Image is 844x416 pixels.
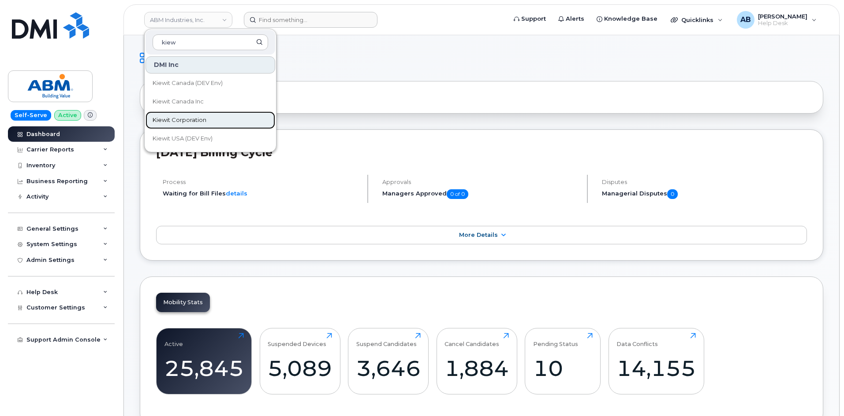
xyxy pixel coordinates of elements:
span: 0 [667,189,678,199]
a: Cancel Candidates1,884 [444,333,509,389]
span: Kiewit USA (DEV Env) [153,134,213,143]
div: 25,845 [164,355,244,381]
a: Kiewit Canada Inc [146,93,275,110]
span: More Details [459,232,498,238]
div: 1,884 [444,355,509,381]
a: Suspended Devices5,089 [268,333,332,389]
span: 0 of 0 [447,189,468,199]
span: Kiewit Canada Inc [153,97,204,106]
h4: Disputes [602,179,807,185]
div: Pending Status [533,333,578,347]
div: DMI Inc [146,56,275,74]
h2: [DATE] Billing Cycle [156,146,807,159]
a: Suspend Candidates3,646 [356,333,421,389]
div: Suspend Candidates [356,333,417,347]
li: Waiting for Bill Files [163,189,360,198]
div: Cancel Candidates [444,333,499,347]
span: Kiewit Canada (DEV Env) [153,79,223,88]
h5: Managerial Disputes [602,189,807,199]
a: Kiewit Canada (DEV Env) [146,74,275,92]
a: Data Conflicts14,155 [616,333,696,389]
h4: Process [163,179,360,185]
h4: Approvals [382,179,579,185]
div: Active [164,333,183,347]
div: 14,155 [616,355,696,381]
div: 10 [533,355,593,381]
span: Kiewit Corporation [153,116,206,125]
a: Kiewit Corporation [146,111,275,129]
div: Suspended Devices [268,333,326,347]
h5: Managers Approved [382,189,579,199]
div: 3,646 [356,355,421,381]
a: Kiewit USA (DEV Env) [146,130,275,147]
a: details [226,190,247,197]
div: 5,089 [268,355,332,381]
a: Active25,845 [164,333,244,389]
a: Pending Status10 [533,333,593,389]
div: Data Conflicts [616,333,658,347]
input: Search [153,34,268,50]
